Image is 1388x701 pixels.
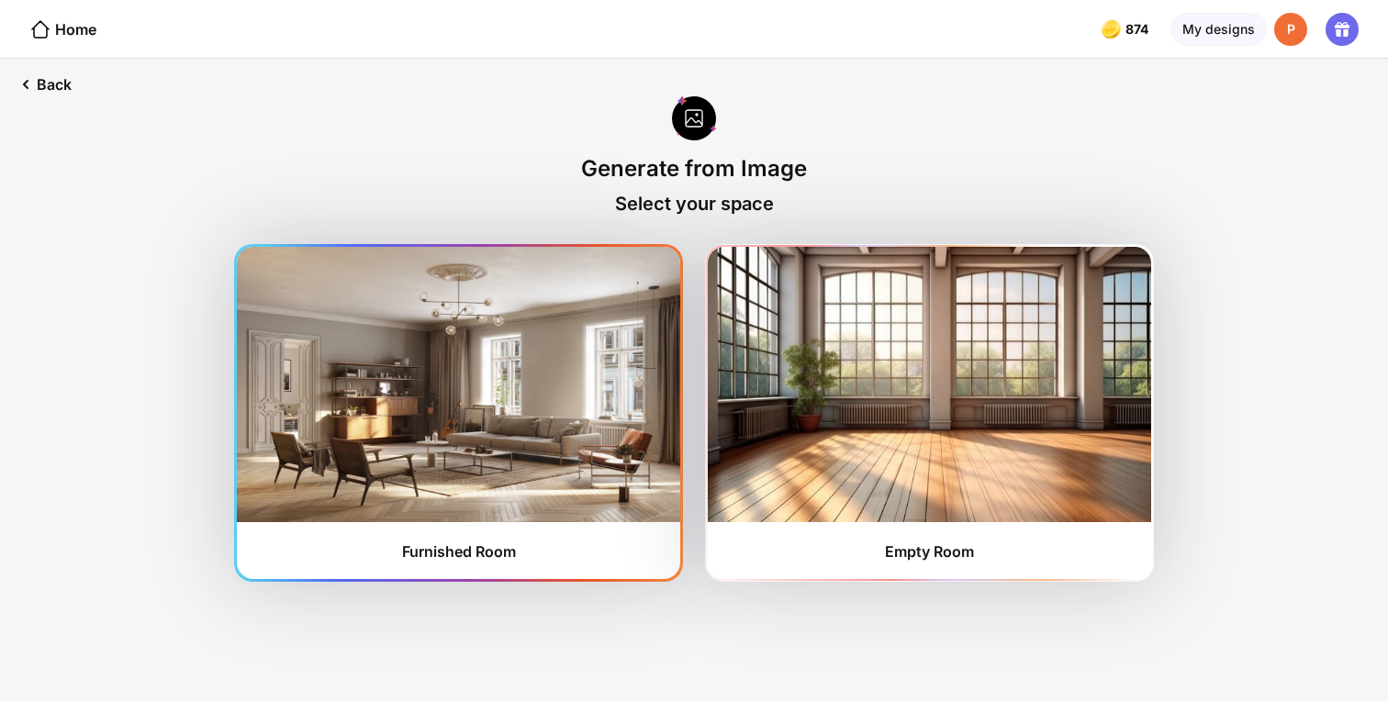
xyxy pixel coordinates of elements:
[1125,22,1152,37] span: 874
[402,542,516,561] div: Furnished Room
[581,155,807,182] div: Generate from Image
[615,193,774,215] div: Select your space
[29,18,96,40] div: Home
[708,247,1151,522] img: furnishedRoom2.jpg
[237,247,680,522] img: furnishedRoom1.jpg
[1274,13,1307,46] div: P
[1170,13,1267,46] div: My designs
[885,542,974,561] div: Empty Room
